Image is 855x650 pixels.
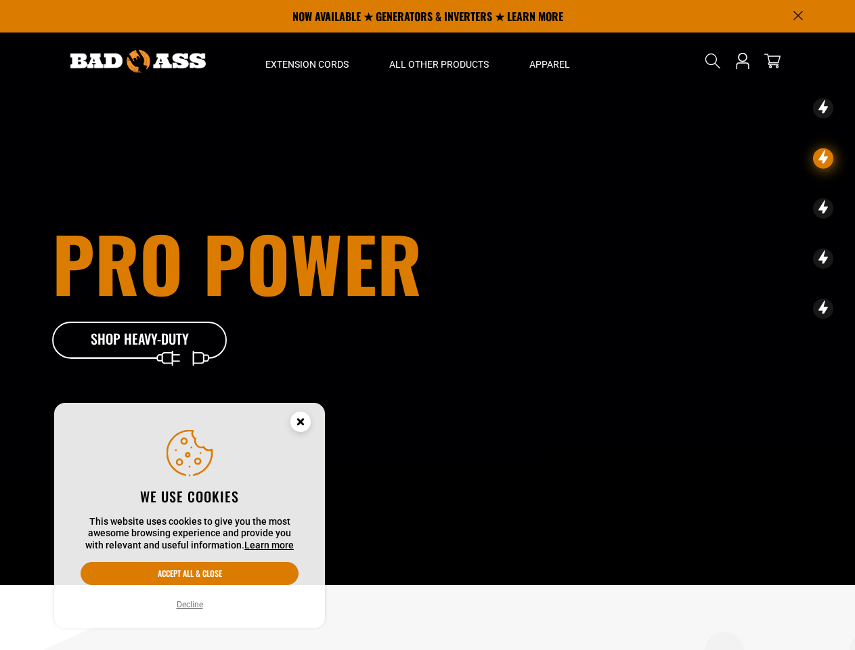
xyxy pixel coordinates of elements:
[702,50,724,72] summary: Search
[52,322,228,360] a: Shop Heavy-Duty
[509,32,590,89] summary: Apparel
[529,58,570,70] span: Apparel
[54,403,325,629] aside: Cookie Consent
[52,225,503,300] h1: Pro Power
[265,58,349,70] span: Extension Cords
[173,598,207,611] button: Decline
[244,540,294,550] a: Learn more
[245,32,369,89] summary: Extension Cords
[70,50,206,72] img: Bad Ass Extension Cords
[369,32,509,89] summary: All Other Products
[81,562,299,585] button: Accept all & close
[81,487,299,505] h2: We use cookies
[389,58,489,70] span: All Other Products
[81,516,299,552] p: This website uses cookies to give you the most awesome browsing experience and provide you with r...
